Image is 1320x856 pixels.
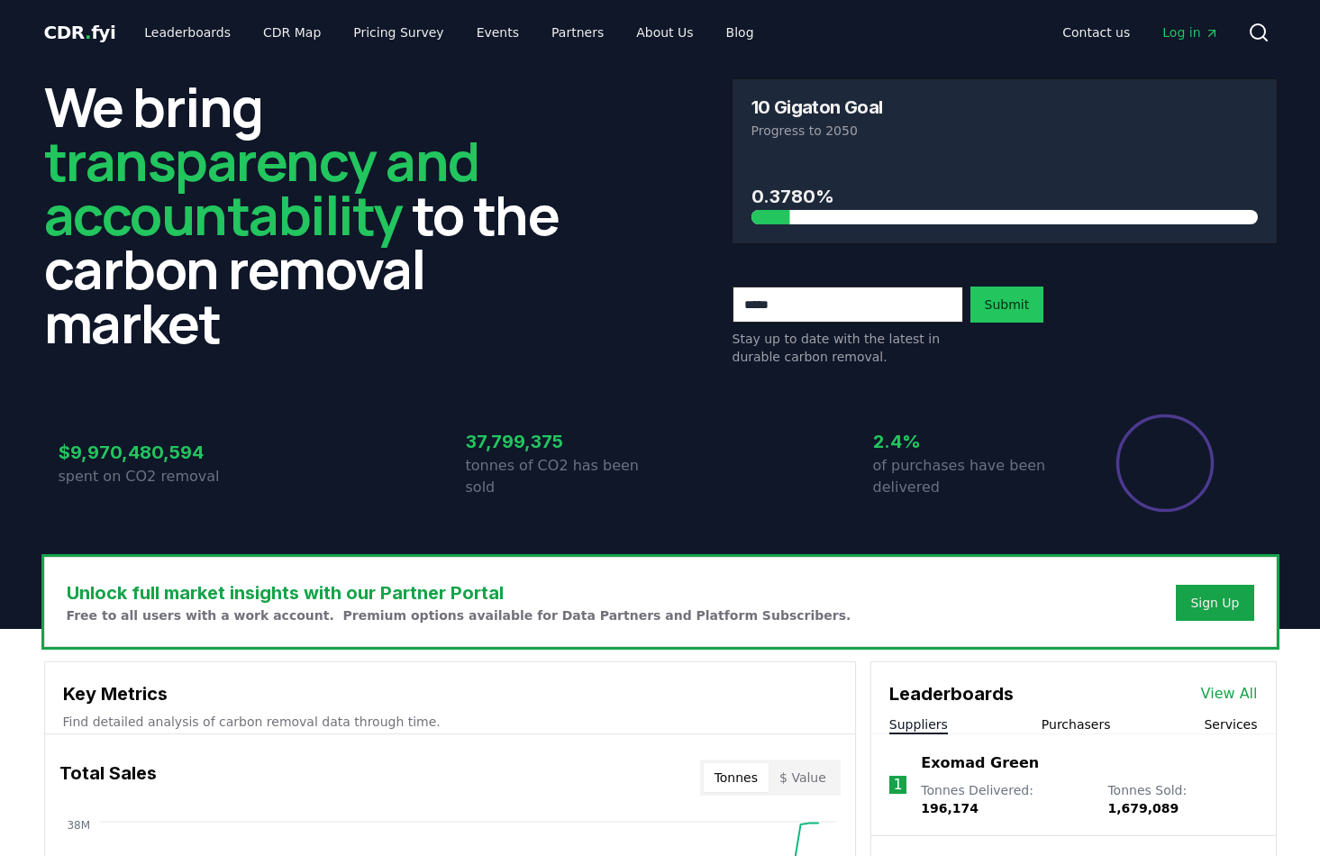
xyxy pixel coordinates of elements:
button: Purchasers [1042,715,1111,733]
h3: $9,970,480,594 [59,439,253,466]
button: Tonnes [704,763,769,792]
button: $ Value [769,763,837,792]
h3: 0.3780% [751,183,1258,210]
p: Free to all users with a work account. Premium options available for Data Partners and Platform S... [67,606,851,624]
a: About Us [622,16,707,49]
a: CDR Map [249,16,335,49]
h3: Leaderboards [889,680,1014,707]
h3: 2.4% [873,428,1068,455]
p: of purchases have been delivered [873,455,1068,498]
a: Partners [537,16,618,49]
p: 1 [893,774,902,796]
h3: Unlock full market insights with our Partner Portal [67,579,851,606]
span: 1,679,089 [1107,801,1179,815]
span: CDR fyi [44,22,116,43]
a: Exomad Green [921,752,1039,774]
p: Tonnes Sold : [1107,781,1257,817]
span: transparency and accountability [44,123,479,251]
nav: Main [130,16,768,49]
h3: 37,799,375 [466,428,660,455]
a: Blog [712,16,769,49]
a: View All [1201,683,1258,705]
button: Sign Up [1176,585,1253,621]
span: . [85,22,91,43]
a: Contact us [1048,16,1144,49]
h3: 10 Gigaton Goal [751,98,883,116]
span: Log in [1162,23,1218,41]
a: Log in [1148,16,1233,49]
p: Tonnes Delivered : [921,781,1089,817]
button: Services [1204,715,1257,733]
nav: Main [1048,16,1233,49]
a: Pricing Survey [339,16,458,49]
p: tonnes of CO2 has been sold [466,455,660,498]
a: Sign Up [1190,594,1239,612]
button: Submit [970,287,1044,323]
p: spent on CO2 removal [59,466,253,487]
span: 196,174 [921,801,979,815]
h3: Total Sales [59,760,157,796]
tspan: 38M [67,819,90,832]
h2: We bring to the carbon removal market [44,79,588,350]
a: Leaderboards [130,16,245,49]
h3: Key Metrics [63,680,837,707]
p: Stay up to date with the latest in durable carbon removal. [733,330,963,366]
div: Percentage of sales delivered [1115,413,1215,514]
p: Find detailed analysis of carbon removal data through time. [63,713,837,731]
button: Suppliers [889,715,948,733]
a: Events [462,16,533,49]
a: CDR.fyi [44,20,116,45]
p: Progress to 2050 [751,122,1258,140]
